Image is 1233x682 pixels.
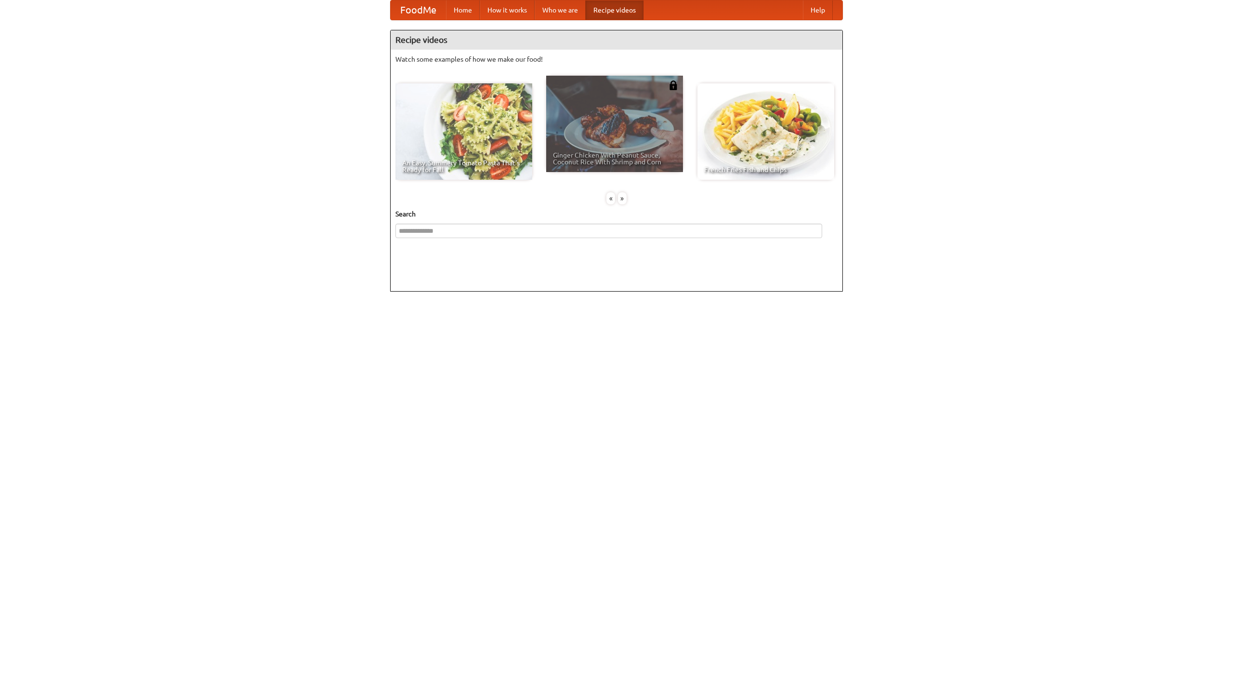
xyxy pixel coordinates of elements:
[669,80,678,90] img: 483408.png
[395,209,838,219] h5: Search
[480,0,535,20] a: How it works
[395,54,838,64] p: Watch some examples of how we make our food!
[402,160,525,173] span: An Easy, Summery Tomato Pasta That's Ready for Fall
[391,30,842,50] h4: Recipe videos
[803,0,833,20] a: Help
[704,166,827,173] span: French Fries Fish and Chips
[586,0,643,20] a: Recipe videos
[697,83,834,180] a: French Fries Fish and Chips
[606,192,615,204] div: «
[395,83,532,180] a: An Easy, Summery Tomato Pasta That's Ready for Fall
[618,192,627,204] div: »
[535,0,586,20] a: Who we are
[391,0,446,20] a: FoodMe
[446,0,480,20] a: Home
